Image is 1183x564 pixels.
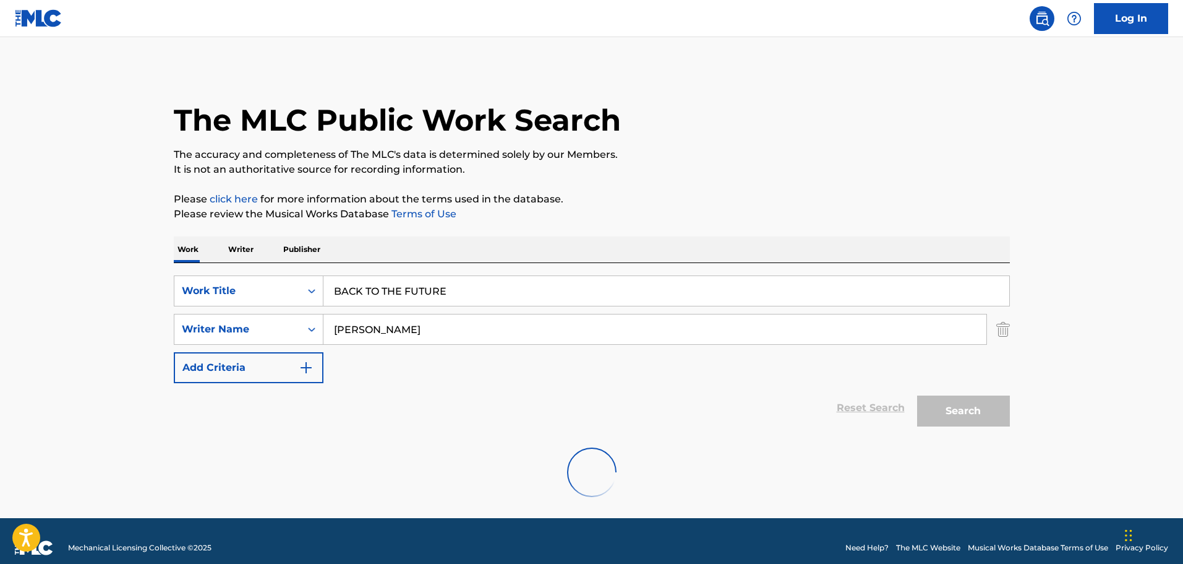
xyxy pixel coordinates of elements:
form: Search Form [174,275,1010,433]
span: Mechanical Licensing Collective © 2025 [68,542,211,553]
a: Need Help? [845,542,889,553]
img: MLC Logo [15,9,62,27]
img: search [1035,11,1049,26]
a: click here [210,193,258,205]
img: 9d2ae6d4665cec9f34b9.svg [299,360,314,375]
p: Please review the Musical Works Database [174,207,1010,222]
div: Writer Name [182,322,293,337]
a: Public Search [1030,6,1054,31]
iframe: Chat Widget [1121,505,1183,564]
div: Drag [1125,517,1132,554]
a: Log In [1094,3,1168,34]
p: Publisher [280,236,324,262]
p: It is not an authoritative source for recording information. [174,162,1010,177]
a: Privacy Policy [1116,542,1168,553]
p: Work [174,236,202,262]
img: Delete Criterion [996,314,1010,345]
img: logo [15,540,53,555]
a: The MLC Website [896,542,960,553]
div: Work Title [182,284,293,298]
div: Help [1062,6,1087,31]
p: The accuracy and completeness of The MLC's data is determined solely by our Members. [174,147,1010,162]
p: Writer [224,236,257,262]
h1: The MLC Public Work Search [174,102,621,139]
button: Add Criteria [174,352,323,383]
p: Please for more information about the terms used in the database. [174,192,1010,207]
img: preloader [558,440,625,506]
a: Musical Works Database Terms of Use [968,542,1108,553]
img: help [1067,11,1082,26]
a: Terms of Use [389,208,456,220]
